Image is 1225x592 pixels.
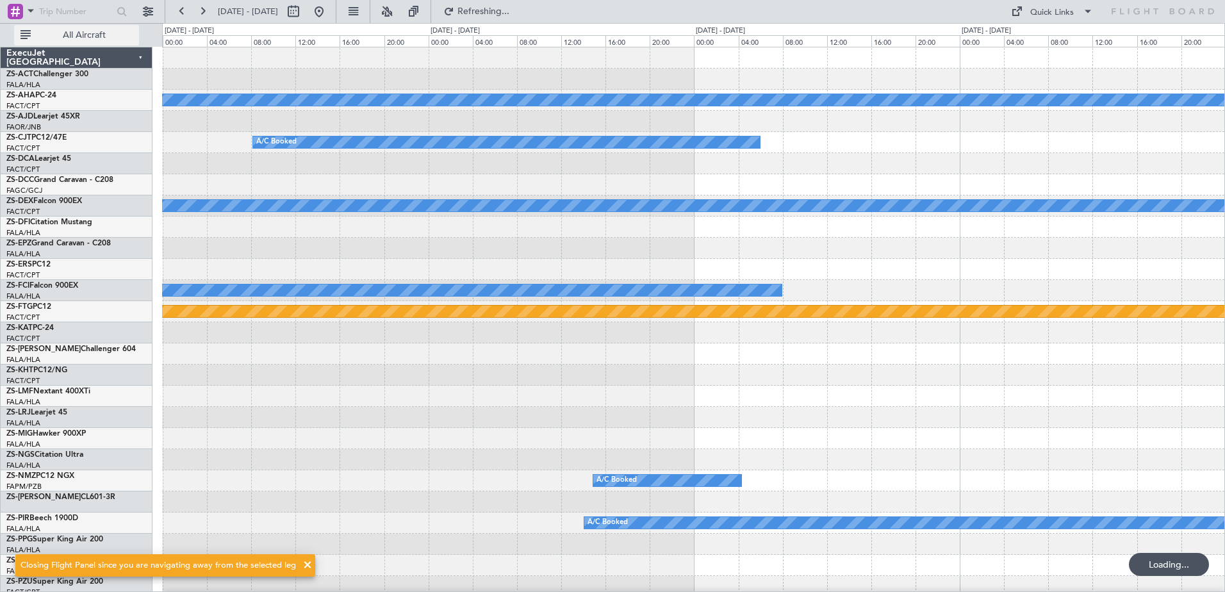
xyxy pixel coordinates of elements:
[6,324,54,332] a: ZS-KATPC-24
[6,430,33,438] span: ZS-MIG
[6,366,33,374] span: ZS-KHT
[6,207,40,217] a: FACT/CPT
[6,155,35,163] span: ZS-DCA
[871,35,916,47] div: 16:00
[6,134,67,142] a: ZS-CJTPC12/47E
[561,35,605,47] div: 12:00
[650,35,694,47] div: 20:00
[438,1,514,22] button: Refreshing...
[6,303,51,311] a: ZS-FTGPC12
[6,345,136,353] a: ZS-[PERSON_NAME]Challenger 604
[6,524,40,534] a: FALA/HLA
[6,376,40,386] a: FACT/CPT
[39,2,113,21] input: Trip Number
[6,186,42,195] a: FAGC/GCJ
[783,35,827,47] div: 08:00
[6,303,33,311] span: ZS-FTG
[6,482,42,491] a: FAPM/PZB
[1030,6,1074,19] div: Quick Links
[218,6,278,17] span: [DATE] - [DATE]
[605,35,650,47] div: 16:00
[6,472,74,480] a: ZS-NMZPC12 NGX
[33,31,135,40] span: All Aircraft
[962,26,1011,37] div: [DATE] - [DATE]
[256,133,297,152] div: A/C Booked
[6,165,40,174] a: FACT/CPT
[473,35,517,47] div: 04:00
[6,409,31,416] span: ZS-LRJ
[251,35,295,47] div: 08:00
[6,261,51,268] a: ZS-ERSPC12
[6,92,35,99] span: ZS-AHA
[6,270,40,280] a: FACT/CPT
[6,122,41,132] a: FAOR/JNB
[6,113,80,120] a: ZS-AJDLearjet 45XR
[596,471,637,490] div: A/C Booked
[6,80,40,90] a: FALA/HLA
[6,92,56,99] a: ZS-AHAPC-24
[429,35,473,47] div: 00:00
[588,513,628,532] div: A/C Booked
[6,536,33,543] span: ZS-PPG
[6,218,30,226] span: ZS-DFI
[6,144,40,153] a: FACT/CPT
[1004,35,1048,47] div: 04:00
[6,101,40,111] a: FACT/CPT
[163,35,207,47] div: 00:00
[6,451,83,459] a: ZS-NGSCitation Ultra
[431,26,480,37] div: [DATE] - [DATE]
[6,70,88,78] a: ZS-ACTChallenger 300
[916,35,960,47] div: 20:00
[6,197,33,205] span: ZS-DEX
[6,313,40,322] a: FACT/CPT
[6,176,113,184] a: ZS-DCCGrand Caravan - C208
[6,536,103,543] a: ZS-PPGSuper King Air 200
[6,228,40,238] a: FALA/HLA
[1092,35,1137,47] div: 12:00
[517,35,561,47] div: 08:00
[6,324,33,332] span: ZS-KAT
[1048,35,1092,47] div: 08:00
[6,472,36,480] span: ZS-NMZ
[6,249,40,259] a: FALA/HLA
[1137,35,1181,47] div: 16:00
[6,292,40,301] a: FALA/HLA
[6,70,33,78] span: ZS-ACT
[207,35,251,47] div: 04:00
[6,113,33,120] span: ZS-AJD
[6,134,31,142] span: ZS-CJT
[6,366,67,374] a: ZS-KHTPC12/NG
[6,514,78,522] a: ZS-PIRBeech 1900D
[696,26,745,37] div: [DATE] - [DATE]
[21,559,296,572] div: Closing Flight Panel since you are navigating away from the selected leg
[6,430,86,438] a: ZS-MIGHawker 900XP
[6,461,40,470] a: FALA/HLA
[827,35,871,47] div: 12:00
[6,493,115,501] a: ZS-[PERSON_NAME]CL601-3R
[6,218,92,226] a: ZS-DFICitation Mustang
[6,261,32,268] span: ZS-ERS
[960,35,1004,47] div: 00:00
[739,35,783,47] div: 04:00
[6,155,71,163] a: ZS-DCALearjet 45
[6,388,90,395] a: ZS-LMFNextant 400XTi
[295,35,340,47] div: 12:00
[694,35,738,47] div: 00:00
[6,345,81,353] span: ZS-[PERSON_NAME]
[6,451,35,459] span: ZS-NGS
[6,440,40,449] a: FALA/HLA
[1005,1,1099,22] button: Quick Links
[6,334,40,343] a: FACT/CPT
[6,493,81,501] span: ZS-[PERSON_NAME]
[6,514,29,522] span: ZS-PIR
[6,240,111,247] a: ZS-EPZGrand Caravan - C208
[6,176,34,184] span: ZS-DCC
[6,197,82,205] a: ZS-DEXFalcon 900EX
[6,409,67,416] a: ZS-LRJLearjet 45
[6,282,29,290] span: ZS-FCI
[384,35,429,47] div: 20:00
[457,7,511,16] span: Refreshing...
[6,282,78,290] a: ZS-FCIFalcon 900EX
[14,25,139,45] button: All Aircraft
[165,26,214,37] div: [DATE] - [DATE]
